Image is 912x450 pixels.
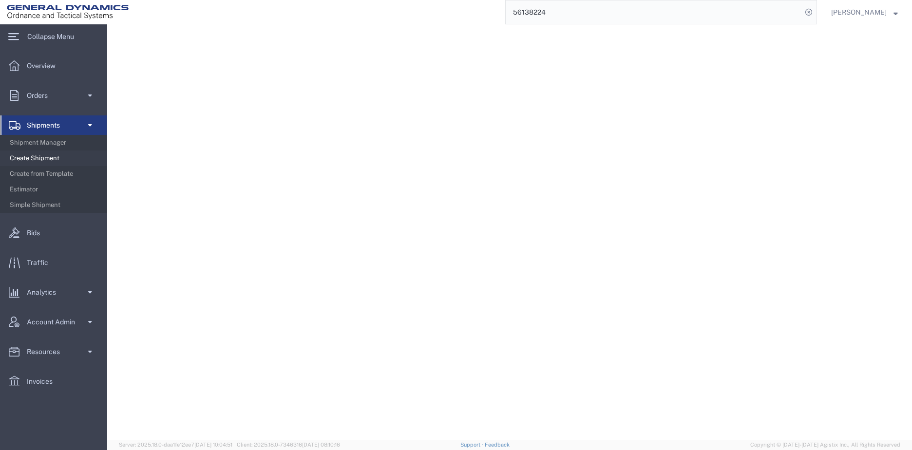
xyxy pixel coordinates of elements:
a: Overview [0,56,107,75]
a: Feedback [485,442,510,448]
span: Client: 2025.18.0-7346316 [237,442,340,448]
span: [DATE] 10:04:51 [194,442,232,448]
span: Collapse Menu [27,27,81,46]
a: Orders [0,86,107,105]
span: Shipment Manager [10,133,100,152]
span: Overview [27,56,62,75]
button: [PERSON_NAME] [831,6,898,18]
span: [DATE] 08:10:16 [302,442,340,448]
span: Bids [27,223,47,243]
span: Create from Template [10,164,100,184]
a: Invoices [0,372,107,391]
input: Search for shipment number, reference number [506,0,802,24]
span: Server: 2025.18.0-daa1fe12ee7 [119,442,232,448]
a: Shipments [0,115,107,135]
iframe: FS Legacy Container [107,24,912,440]
span: Russell Borum [831,7,887,18]
span: Analytics [27,282,63,302]
span: Copyright © [DATE]-[DATE] Agistix Inc., All Rights Reserved [750,441,900,449]
a: Traffic [0,253,107,272]
img: logo [7,5,129,19]
a: Support [460,442,485,448]
a: Resources [0,342,107,361]
span: Resources [27,342,67,361]
span: Orders [27,86,55,105]
span: Account Admin [27,312,82,332]
span: Estimator [10,180,100,199]
span: Invoices [27,372,59,391]
a: Account Admin [0,312,107,332]
a: Bids [0,223,107,243]
span: Traffic [27,253,55,272]
span: Simple Shipment [10,195,100,215]
a: Analytics [0,282,107,302]
span: Create Shipment [10,149,100,168]
span: Shipments [27,115,67,135]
